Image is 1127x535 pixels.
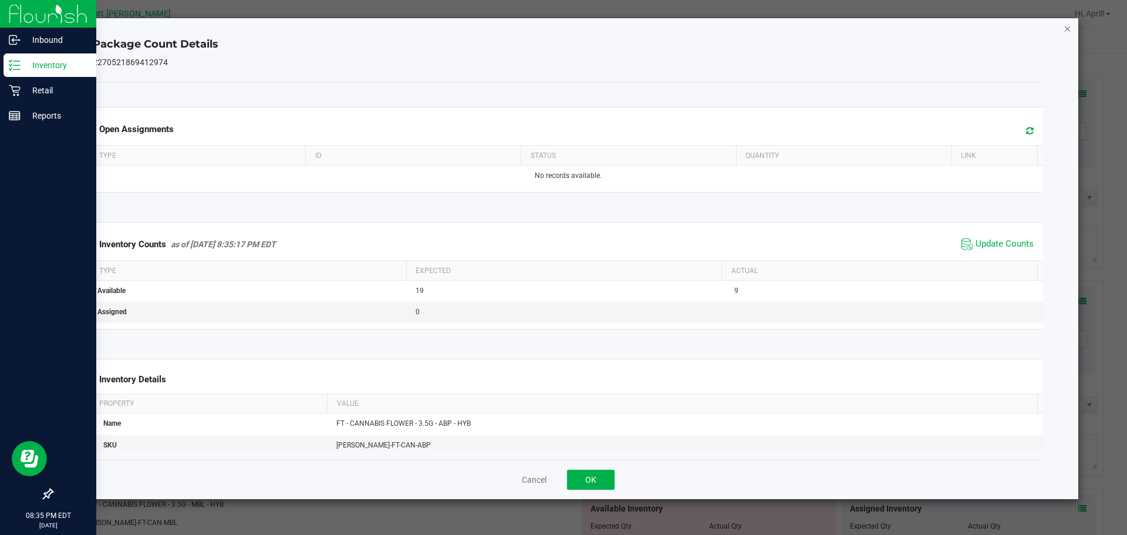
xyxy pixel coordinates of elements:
span: Inventory Details [99,374,166,385]
span: Quantity [745,152,779,160]
p: Retail [21,83,91,97]
p: [DATE] [5,521,91,530]
span: 9 [734,287,738,295]
span: Actual [731,267,758,275]
span: Status [531,152,556,160]
span: as of [DATE] 8:35:17 PM EDT [171,240,276,249]
span: SKU [103,441,117,449]
span: Open Assignments [99,124,174,134]
iframe: Resource center [12,441,47,476]
td: No records available. [90,166,1046,186]
span: Name [103,419,121,428]
span: ID [315,152,322,160]
span: Type [99,152,116,160]
p: 08:35 PM EDT [5,510,91,521]
h5: 2270521869412974 [93,58,1044,67]
p: Inventory [21,58,91,72]
span: Link [961,152,976,160]
inline-svg: Reports [9,110,21,122]
span: Available [97,287,126,295]
p: Inbound [21,33,91,47]
span: Assigned [97,308,127,316]
span: Type [99,267,116,275]
button: Close [1064,21,1072,35]
span: [PERSON_NAME]-FT-CAN-ABP [336,441,431,449]
inline-svg: Retail [9,85,21,96]
span: Inventory Counts [99,239,166,250]
span: Property [99,399,134,408]
h4: Package Count Details [93,37,1044,52]
span: 0 [416,308,420,316]
inline-svg: Inventory [9,59,21,71]
inline-svg: Inbound [9,34,21,46]
span: FT - CANNABIS FLOWER - 3.5G - ABP - HYB [336,419,471,428]
button: Cancel [522,474,546,486]
button: OK [567,470,615,490]
span: Update Counts [976,238,1034,250]
span: 19 [416,287,424,295]
span: Expected [416,267,451,275]
p: Reports [21,109,91,123]
span: Value [337,399,359,408]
